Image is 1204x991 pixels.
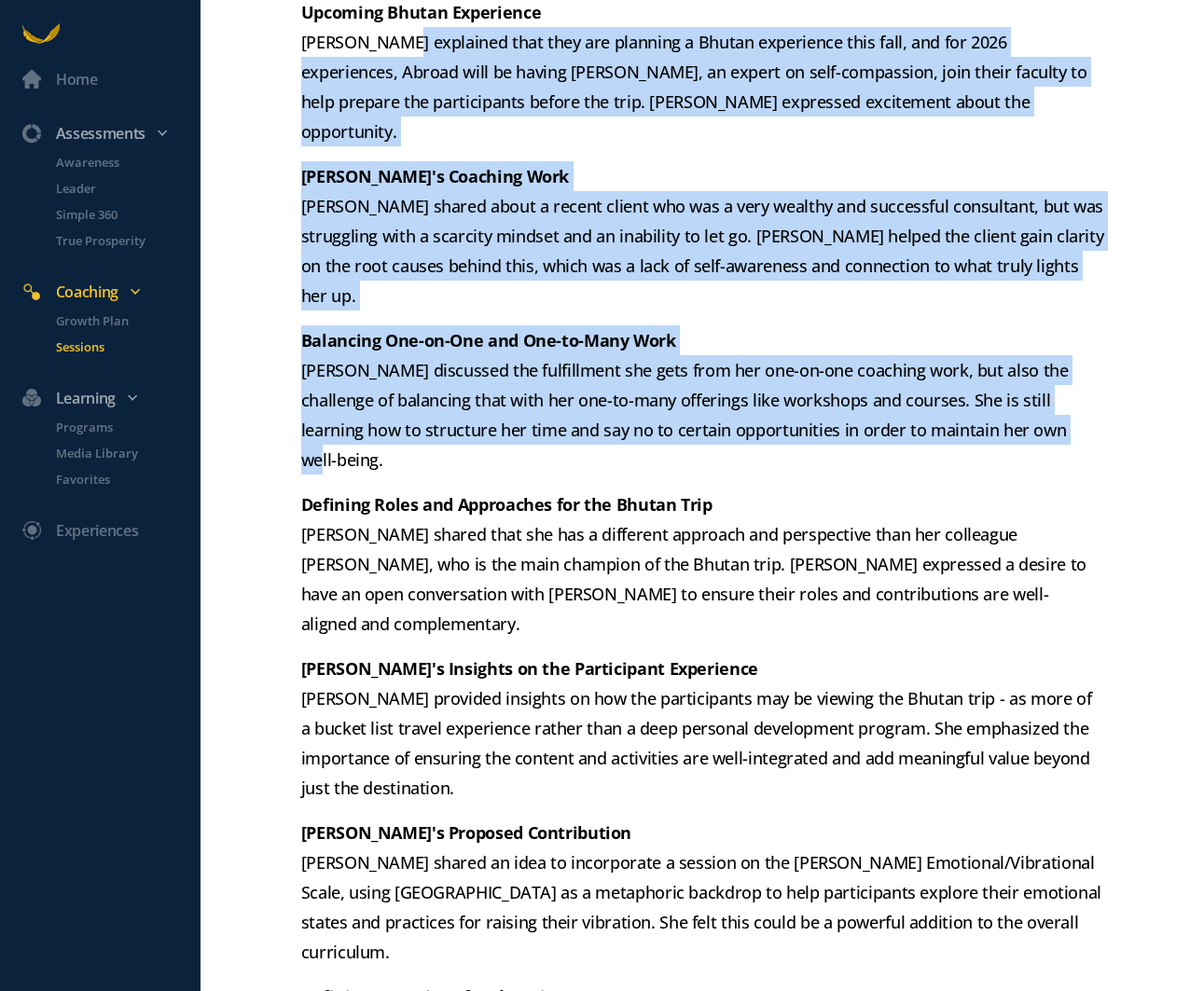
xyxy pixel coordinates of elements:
p: Favorites [56,470,197,489]
div: Experiences [56,518,138,543]
a: Favorites [34,470,201,489]
div: Coaching [11,280,208,304]
p: [PERSON_NAME] shared about a recent client who was a very wealthy and successful consultant, but ... [301,161,1104,310]
a: Simple 360 [34,205,201,224]
div: Assessments [11,121,208,145]
p: Awareness [56,153,197,172]
a: Awareness [34,153,201,172]
p: True Prosperity [56,231,197,250]
strong: Balancing One-on-One and One-to-Many Work [301,329,676,351]
p: Growth Plan [56,311,197,330]
strong: Defining Roles and Approaches for the Bhutan Trip [301,493,713,516]
strong: [PERSON_NAME]'s Proposed Contribution [301,821,631,844]
strong: [PERSON_NAME]'s Insights on the Participant Experience [301,657,758,680]
p: [PERSON_NAME] discussed the fulfillment she gets from her one-on-one coaching work, but also the ... [301,325,1104,475]
p: [PERSON_NAME] shared that she has a different approach and perspective than her colleague [PERSON... [301,489,1104,639]
a: Growth Plan [34,311,201,330]
p: [PERSON_NAME] shared an idea to incorporate a session on the [PERSON_NAME] Emotional/Vibrational ... [301,818,1104,967]
strong: Upcoming Bhutan Experience [301,1,541,23]
p: Sessions [56,337,197,356]
div: Learning [11,386,208,410]
div: Home [56,67,98,91]
a: True Prosperity [34,231,201,250]
p: Media Library [56,444,197,462]
a: Programs [34,418,201,436]
a: Sessions [34,337,201,356]
strong: [PERSON_NAME]'s Coaching Work [301,165,569,187]
a: Leader [34,179,201,198]
p: [PERSON_NAME] provided insights on how the participants may be viewing the Bhutan trip - as more ... [301,654,1104,803]
p: Simple 360 [56,205,197,224]
a: Media Library [34,444,201,462]
p: Leader [56,179,197,198]
p: Programs [56,418,197,436]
